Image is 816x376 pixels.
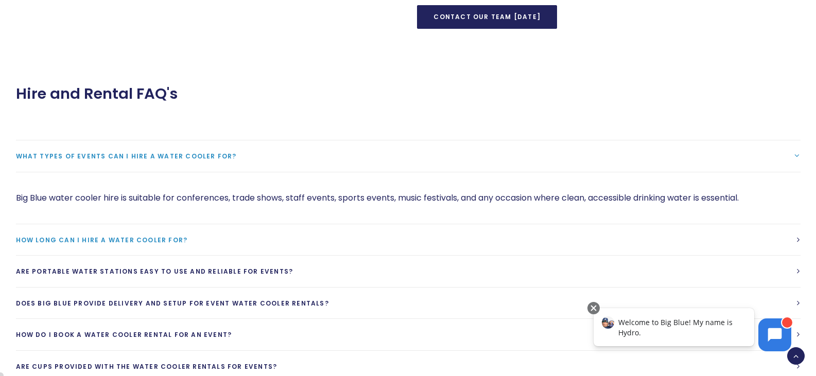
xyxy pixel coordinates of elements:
span: Does Big Blue provide delivery and setup for event water cooler rentals? [16,299,329,308]
span: Are portable water stations easy to use and reliable for events? [16,267,293,276]
p: Big Blue water cooler hire is suitable for conferences, trade shows, staff events, sports events,... [16,191,801,205]
a: What types of events can I hire a water cooler for? [16,140,801,172]
span: Hire and Rental FAQ's [16,85,178,103]
a: How long can I hire a water cooler for? [16,224,801,256]
span: How do I book a water cooler rental for an event? [16,330,232,339]
a: Are portable water stations easy to use and reliable for events? [16,256,801,287]
span: Are cups provided with the water cooler rentals for events? [16,362,277,371]
iframe: Chatbot [583,300,802,362]
span: How long can I hire a water cooler for? [16,236,188,244]
a: Contact our team [DATE] [417,5,557,29]
span: What types of events can I hire a water cooler for? [16,152,237,160]
a: Does Big Blue provide delivery and setup for event water cooler rentals? [16,288,801,319]
a: How do I book a water cooler rental for an event? [16,319,801,350]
